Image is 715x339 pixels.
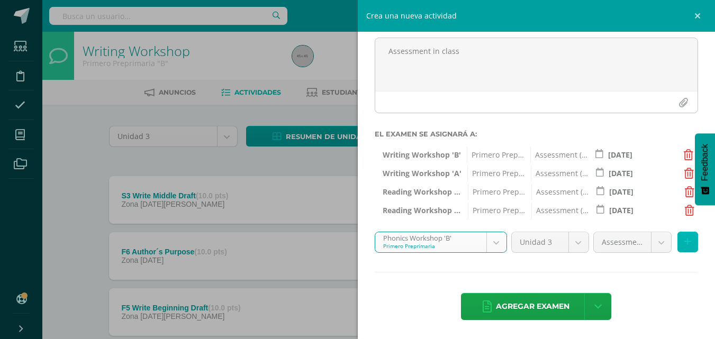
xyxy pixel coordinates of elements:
button: Feedback - Mostrar encuesta [695,133,715,205]
span: Primero Preprimaria [468,203,526,218]
span: Assessment (30.0pts) [530,147,588,163]
span: Assessment (30.0pts) [531,203,589,218]
span: Writing Workshop 'B' [383,147,461,163]
span: Unidad 3 [520,232,560,252]
div: Primero Preprimaria [383,242,478,250]
span: Primero Preprimaria [468,184,526,200]
span: Assessment (30.0pts) [531,184,589,200]
span: Assessment (30.0pts) [531,166,589,181]
span: Feedback [700,144,710,181]
a: Assessment (30.0pts) [594,232,672,252]
div: Phonics Workshop 'B' [383,232,478,242]
span: Writing Workshop 'A' [383,166,461,181]
label: El examen se asignará a: [375,130,699,138]
span: Assessment (30.0pts) [602,232,644,252]
span: Reading Workshop 'A' [383,203,462,218]
a: Phonics Workshop 'B'Primero Preprimaria [375,232,506,252]
a: Unidad 3 [512,232,589,252]
span: Primero Preprimaria [467,147,524,163]
span: Primero Preprimaria [467,166,525,181]
span: Reading Workshop 'B' [383,184,462,200]
span: Agregar examen [496,294,569,319]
